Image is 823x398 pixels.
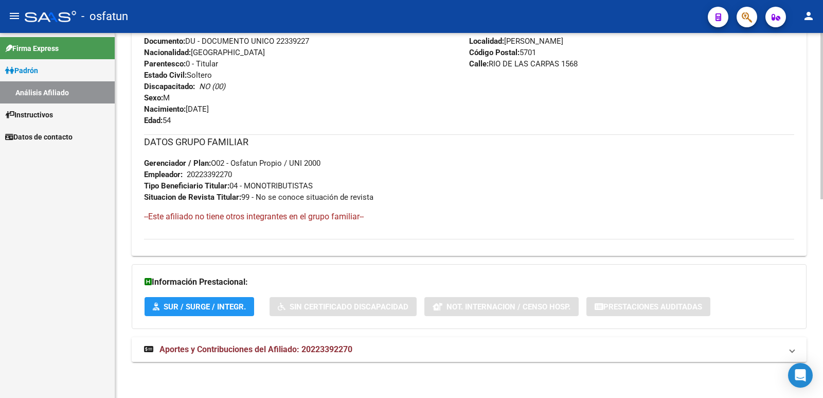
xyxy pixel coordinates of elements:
[144,59,218,68] span: 0 - Titular
[145,275,794,289] h3: Información Prestacional:
[144,25,163,34] strong: CUIL:
[603,302,702,312] span: Prestaciones Auditadas
[469,59,578,68] span: RIO DE LAS CARPAS 1568
[145,297,254,316] button: SUR / SURGE / INTEGR.
[81,5,128,28] span: - osfatun
[144,48,265,57] span: [GEOGRAPHIC_DATA]
[446,302,570,312] span: Not. Internacion / Censo Hosp.
[144,181,229,191] strong: Tipo Beneficiario Titular:
[132,337,807,362] mat-expansion-panel-header: Aportes y Contribuciones del Afiliado: 20223392270
[187,169,232,180] div: 20223392270
[5,65,38,76] span: Padrón
[144,193,373,202] span: 99 - No se conoce situación de revista
[144,135,794,149] h3: DATOS GRUPO FAMILIAR
[5,109,53,120] span: Instructivos
[144,211,794,222] h4: --Este afiliado no tiene otros integrantes en el grupo familiar--
[469,48,520,57] strong: Código Postal:
[469,25,504,34] strong: Provincia:
[144,37,185,46] strong: Documento:
[199,82,225,91] i: NO (00)
[8,10,21,22] mat-icon: menu
[424,297,579,316] button: Not. Internacion / Censo Hosp.
[144,170,183,179] strong: Empleador:
[469,37,504,46] strong: Localidad:
[469,59,489,68] strong: Calle:
[164,302,246,312] span: SUR / SURGE / INTEGR.
[144,71,187,80] strong: Estado Civil:
[144,181,313,191] span: 04 - MONOTRIBUTISTAS
[144,82,195,91] strong: Discapacitado:
[144,93,170,102] span: M
[802,10,815,22] mat-icon: person
[788,363,813,388] div: Open Intercom Messenger
[144,37,309,46] span: DU - DOCUMENTO UNICO 22339227
[144,116,163,125] strong: Edad:
[144,48,191,57] strong: Nacionalidad:
[144,116,171,125] span: 54
[144,105,186,114] strong: Nacimiento:
[5,131,73,143] span: Datos de contacto
[5,43,59,54] span: Firma Express
[144,105,209,114] span: [DATE]
[469,25,533,34] span: San Luis
[469,37,563,46] span: [PERSON_NAME]
[290,302,408,312] span: Sin Certificado Discapacidad
[144,193,241,202] strong: Situacion de Revista Titular:
[144,159,320,168] span: O02 - Osfatun Propio / UNI 2000
[144,71,212,80] span: Soltero
[144,93,163,102] strong: Sexo:
[469,48,536,57] span: 5701
[586,297,710,316] button: Prestaciones Auditadas
[270,297,417,316] button: Sin Certificado Discapacidad
[144,25,208,34] span: 20223392270
[159,344,352,354] span: Aportes y Contribuciones del Afiliado: 20223392270
[144,59,186,68] strong: Parentesco:
[144,159,211,168] strong: Gerenciador / Plan:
